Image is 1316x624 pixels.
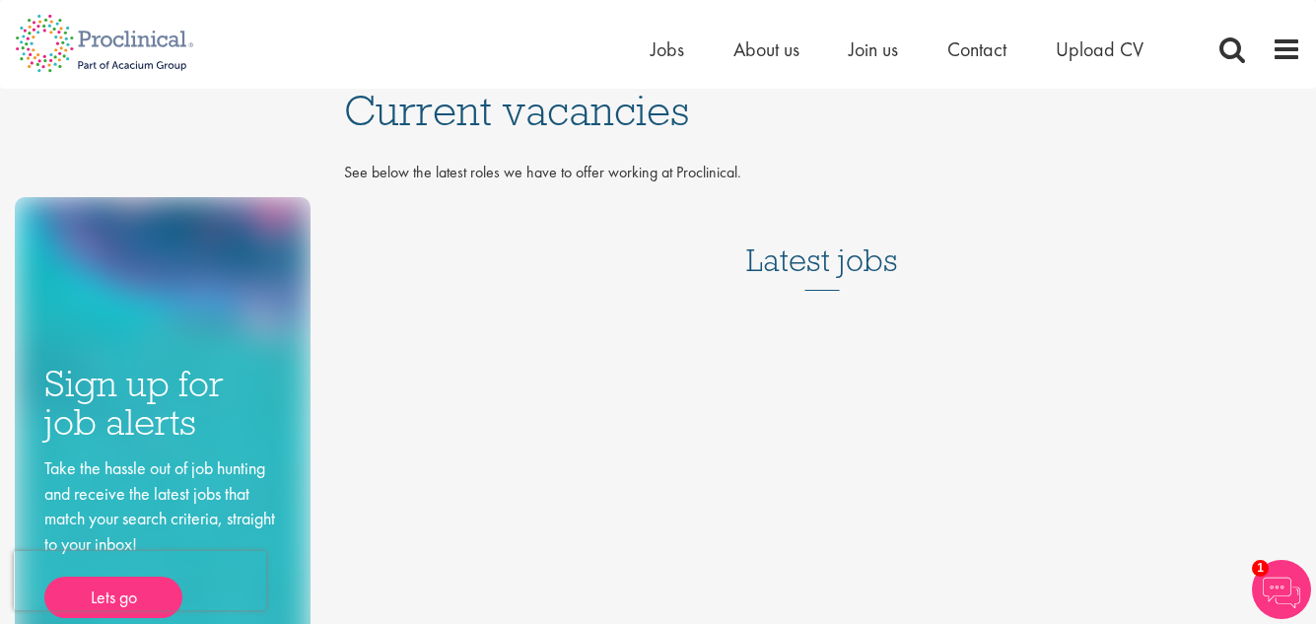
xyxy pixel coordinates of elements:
a: About us [733,36,799,62]
div: Take the hassle out of job hunting and receive the latest jobs that match your search criteria, s... [44,455,281,618]
span: 1 [1252,560,1269,577]
p: See below the latest roles we have to offer working at Proclinical. [344,162,1301,184]
span: Current vacancies [344,84,689,137]
a: Contact [947,36,1006,62]
h3: Latest jobs [746,194,898,291]
a: Join us [849,36,898,62]
img: Chatbot [1252,560,1311,619]
h3: Sign up for job alerts [44,365,281,441]
iframe: reCAPTCHA [14,551,266,610]
a: Jobs [651,36,684,62]
a: Upload CV [1056,36,1143,62]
